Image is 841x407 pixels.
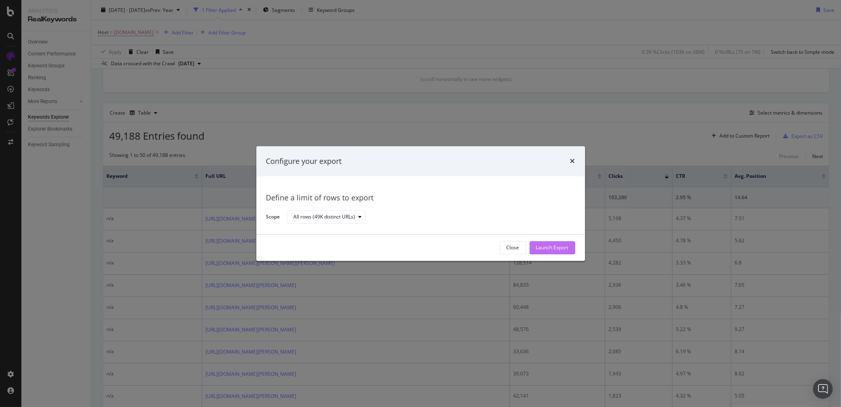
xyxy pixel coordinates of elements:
button: Launch Export [530,241,575,254]
div: Launch Export [536,244,569,251]
label: Scope [266,213,280,222]
button: All rows (49K distinct URLs) [287,211,366,224]
div: Configure your export [266,156,342,167]
div: Define a limit of rows to export [266,193,575,204]
div: Open Intercom Messenger [813,379,833,399]
div: All rows (49K distinct URLs) [294,215,355,220]
div: modal [256,146,585,261]
button: Close [500,241,526,254]
div: Close [507,244,519,251]
div: times [570,156,575,167]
